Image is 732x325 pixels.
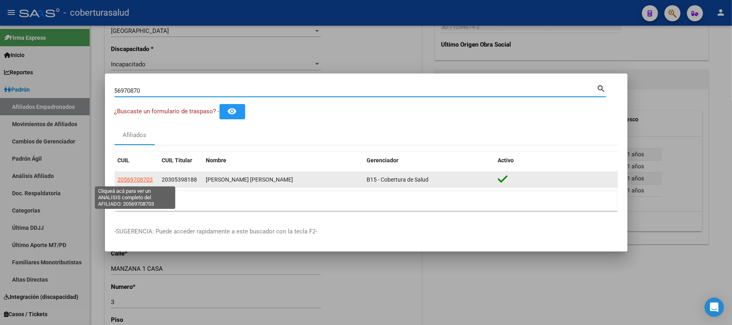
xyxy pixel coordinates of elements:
[495,152,618,169] datatable-header-cell: Activo
[367,176,429,183] span: B15 - Cobertura de Salud
[705,298,724,317] div: Open Intercom Messenger
[115,191,618,211] div: 1 total
[367,157,399,164] span: Gerenciador
[364,152,495,169] datatable-header-cell: Gerenciador
[162,176,197,183] span: 20305398188
[159,152,203,169] datatable-header-cell: CUIL Titular
[162,157,193,164] span: CUIL Titular
[498,157,514,164] span: Activo
[206,175,361,184] div: [PERSON_NAME] [PERSON_NAME]
[115,152,159,169] datatable-header-cell: CUIL
[123,131,146,140] div: Afiliados
[115,227,618,236] p: -SUGERENCIA: Puede acceder rapidamente a este buscador con la tecla F2-
[118,176,153,183] span: 20569708703
[228,106,237,116] mat-icon: remove_red_eye
[118,157,130,164] span: CUIL
[206,157,227,164] span: Nombre
[115,108,219,115] span: ¿Buscaste un formulario de traspaso? -
[203,152,364,169] datatable-header-cell: Nombre
[597,83,606,93] mat-icon: search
